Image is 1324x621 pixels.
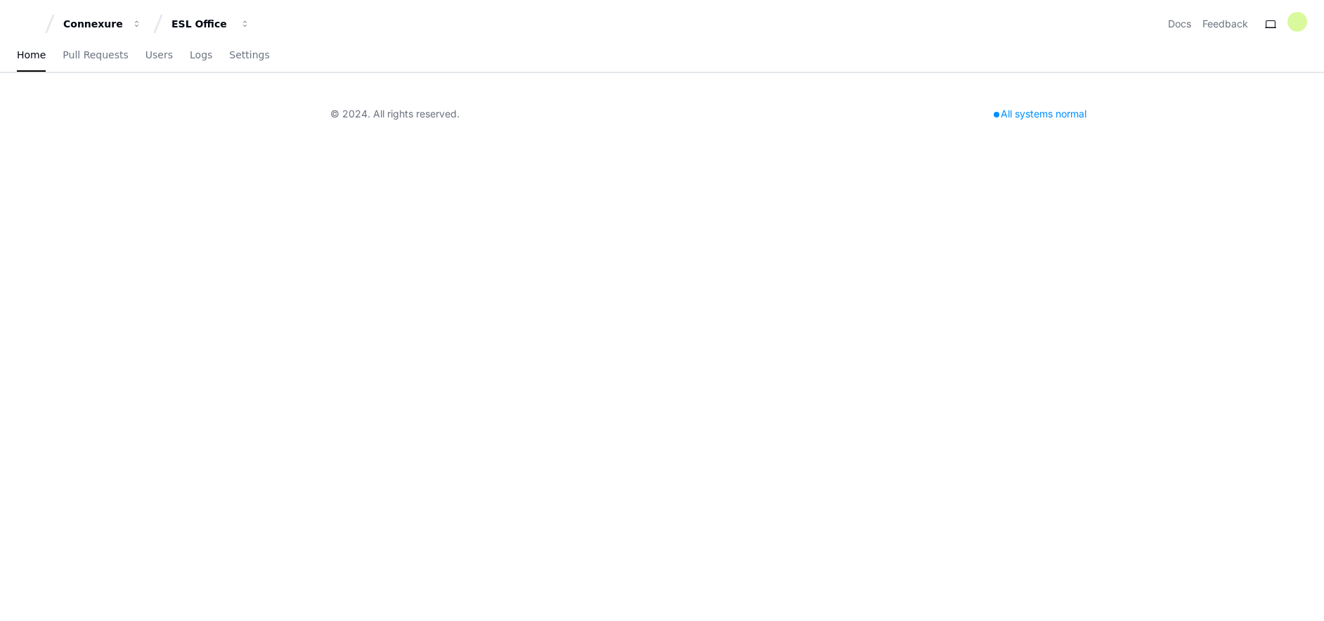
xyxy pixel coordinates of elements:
a: Settings [229,39,269,72]
div: © 2024. All rights reserved. [330,107,460,121]
button: Feedback [1202,17,1248,31]
a: Pull Requests [63,39,128,72]
div: All systems normal [985,104,1095,124]
span: Pull Requests [63,51,128,59]
span: Home [17,51,46,59]
a: Home [17,39,46,72]
a: Logs [190,39,212,72]
a: Docs [1168,17,1191,31]
a: Users [145,39,173,72]
span: Users [145,51,173,59]
div: ESL Office [171,17,232,31]
span: Settings [229,51,269,59]
span: Logs [190,51,212,59]
button: Connexure [58,11,148,37]
div: Connexure [63,17,124,31]
button: ESL Office [166,11,256,37]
